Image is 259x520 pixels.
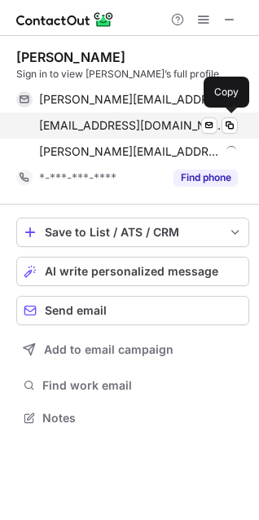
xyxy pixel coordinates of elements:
span: Find work email [42,378,243,393]
img: ContactOut v5.3.10 [16,10,114,29]
span: Add to email campaign [44,343,173,356]
div: [PERSON_NAME] [16,49,125,65]
div: Save to List / ATS / CRM [45,226,221,239]
div: Sign in to view [PERSON_NAME]’s full profile [16,67,249,82]
span: [PERSON_NAME][EMAIL_ADDRESS][DOMAIN_NAME] [39,92,226,107]
button: Add to email campaign [16,335,249,364]
span: Send email [45,304,107,317]
button: save-profile-one-click [16,218,249,247]
button: Reveal Button [173,170,238,186]
button: Send email [16,296,249,325]
button: Find work email [16,374,249,397]
button: Notes [16,407,249,430]
span: AI write personalized message [45,265,218,278]
span: [EMAIL_ADDRESS][DOMAIN_NAME] [39,118,226,133]
span: Notes [42,411,243,425]
button: AI write personalized message [16,257,249,286]
span: [PERSON_NAME][EMAIL_ADDRESS][DOMAIN_NAME] [39,144,220,159]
